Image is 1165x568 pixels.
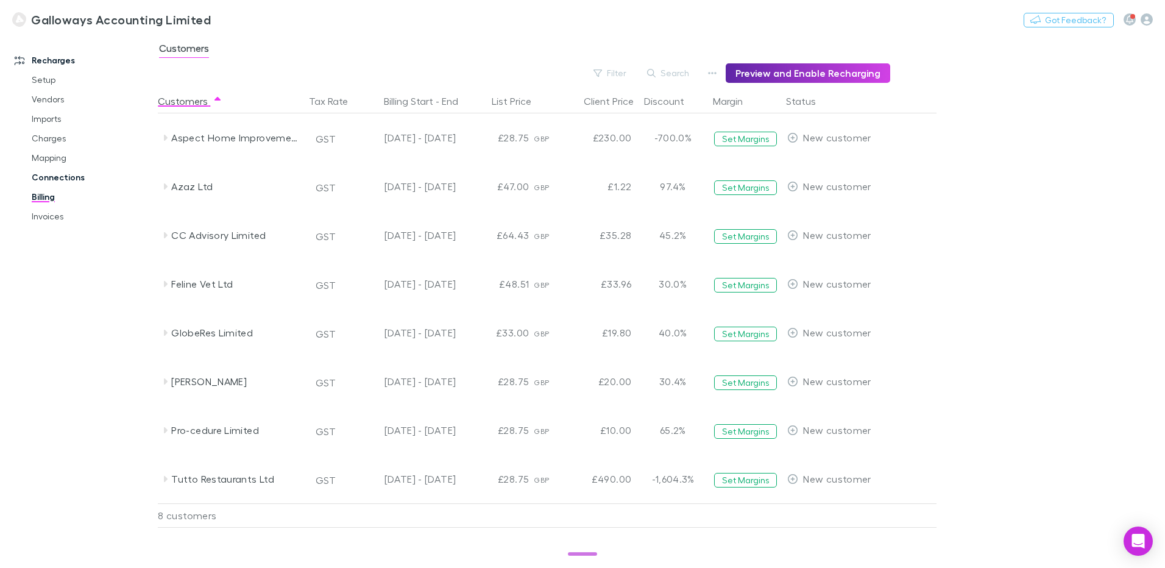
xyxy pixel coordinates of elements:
div: Tutto Restaurants LtdGST[DATE] - [DATE]£28.75GBP£490.00-1,604.3%Set MarginsNew customer [158,455,943,503]
button: Set Margins [714,132,777,146]
span: New customer [803,375,871,387]
button: Set Margins [714,180,777,195]
a: Galloways Accounting Limited [5,5,218,34]
div: 97.4% [636,162,709,211]
button: GST [310,324,341,344]
div: £35.28 [563,211,636,260]
a: Mapping [19,148,165,168]
div: [DATE] - [DATE] [356,260,456,308]
span: GBP [534,378,549,387]
span: New customer [803,278,871,289]
div: [DATE] - [DATE] [356,308,456,357]
div: -700.0% [636,113,709,162]
button: GST [310,178,341,197]
button: Margin [713,89,757,113]
div: [PERSON_NAME] [171,357,300,406]
span: GBP [534,475,549,485]
button: Status [786,89,830,113]
span: GBP [534,329,549,338]
div: [DATE] - [DATE] [356,162,456,211]
span: New customer [803,180,871,192]
div: [DATE] - [DATE] [356,113,456,162]
img: Galloways Accounting Limited's Logo [12,12,26,27]
div: Azaz Ltd [171,162,300,211]
div: Pro-cedure Limited [171,406,300,455]
div: £28.75 [461,357,534,406]
a: Recharges [2,51,165,70]
button: GST [310,373,341,392]
button: GST [310,275,341,295]
button: Set Margins [714,327,777,341]
div: CC Advisory Limited [171,211,300,260]
span: New customer [803,327,871,338]
div: 30.0% [636,260,709,308]
a: Imports [19,109,165,129]
div: Feline Vet LtdGST[DATE] - [DATE]£48.51GBP£33.9630.0%Set MarginsNew customer [158,260,943,308]
div: £20.00 [563,357,636,406]
h3: Galloways Accounting Limited [31,12,211,27]
button: Tax Rate [309,89,363,113]
div: [DATE] - [DATE] [356,406,456,455]
button: Client Price [584,89,648,113]
button: Preview and Enable Recharging [726,63,890,83]
button: Search [641,66,696,80]
div: Open Intercom Messenger [1124,527,1153,556]
div: £19.80 [563,308,636,357]
div: GlobeRes Limited [171,308,300,357]
a: Invoices [19,207,165,226]
span: GBP [534,232,549,241]
a: Billing [19,187,165,207]
a: Setup [19,70,165,90]
span: New customer [803,473,871,485]
button: Set Margins [714,278,777,293]
button: GST [310,470,341,490]
span: GBP [534,183,549,192]
div: £490.00 [563,455,636,503]
button: Set Margins [714,473,777,488]
div: [DATE] - [DATE] [356,455,456,503]
div: Aspect Home Improvements Ltd [171,113,300,162]
div: Aspect Home Improvements LtdGST[DATE] - [DATE]£28.75GBP£230.00-700.0%Set MarginsNew customer [158,113,943,162]
a: Vendors [19,90,165,109]
div: £1.22 [563,162,636,211]
a: Charges [19,129,165,148]
div: £28.75 [461,455,534,503]
button: Got Feedback? [1024,13,1114,27]
div: £33.96 [563,260,636,308]
button: GST [310,422,341,441]
div: Pro-cedure LimitedGST[DATE] - [DATE]£28.75GBP£10.0065.2%Set MarginsNew customer [158,406,943,455]
div: Azaz LtdGST[DATE] - [DATE]£47.00GBP£1.2297.4%Set MarginsNew customer [158,162,943,211]
div: -1,604.3% [636,455,709,503]
div: £47.00 [461,162,534,211]
a: Connections [19,168,165,187]
div: Feline Vet Ltd [171,260,300,308]
div: 8 customers [158,503,304,528]
button: Discount [644,89,699,113]
div: £230.00 [563,113,636,162]
button: Set Margins [714,375,777,390]
span: New customer [803,229,871,241]
button: Billing Start - End [384,89,473,113]
button: Customers [158,89,222,113]
div: [DATE] - [DATE] [356,357,456,406]
span: Customers [159,42,209,58]
span: GBP [534,280,549,289]
div: CC Advisory LimitedGST[DATE] - [DATE]£64.43GBP£35.2845.2%Set MarginsNew customer [158,211,943,260]
div: 65.2% [636,406,709,455]
div: GlobeRes LimitedGST[DATE] - [DATE]£33.00GBP£19.8040.0%Set MarginsNew customer [158,308,943,357]
button: List Price [492,89,546,113]
div: £28.75 [461,113,534,162]
div: £10.00 [563,406,636,455]
button: GST [310,227,341,246]
button: Filter [587,66,634,80]
span: New customer [803,424,871,436]
div: £33.00 [461,308,534,357]
span: GBP [534,134,549,143]
div: Tutto Restaurants Ltd [171,455,300,503]
div: [DATE] - [DATE] [356,211,456,260]
button: GST [310,129,341,149]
